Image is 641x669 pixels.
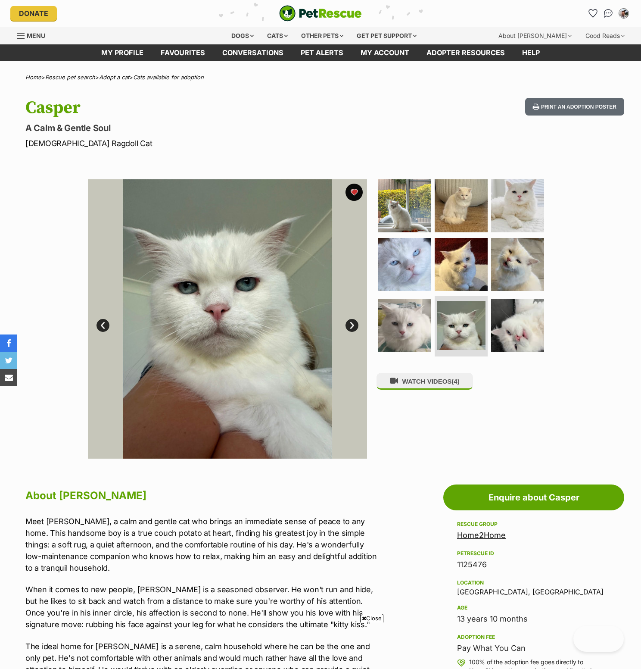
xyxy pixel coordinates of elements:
div: 1125476 [457,559,610,571]
img: Photo of Casper [378,238,431,291]
img: chat-41dd97257d64d25036548639549fe6c8038ab92f7586957e7f3b1b290dea8141.svg [604,9,613,18]
a: Menu [17,27,51,43]
h1: Casper [25,98,390,118]
img: Joshua Hewitt profile pic [619,9,628,18]
div: Cats [261,27,294,44]
img: Photo of Casper [491,179,544,232]
img: Photo of Casper [491,238,544,291]
a: Conversations [601,6,615,20]
img: Photo of Casper [435,238,488,291]
a: Favourites [586,6,600,20]
a: Help [513,44,548,61]
a: conversations [214,44,292,61]
ul: Account quick links [586,6,631,20]
span: Menu [27,32,45,39]
img: logo-cat-932fe2b9b8326f06289b0f2fb663e598f794de774fb13d1741a6617ecf9a85b4.svg [279,5,362,22]
img: Photo of Casper [378,179,431,232]
a: Home2Home [457,531,506,540]
a: Adopter resources [418,44,513,61]
a: Cats available for adoption [133,74,204,81]
p: When it comes to new people, [PERSON_NAME] is a seasoned observer. He won't run and hide, but he ... [25,584,381,630]
h2: About [PERSON_NAME] [25,486,381,505]
div: Location [457,579,610,586]
a: Home [25,74,41,81]
span: Close [360,614,383,622]
a: Next [345,319,358,332]
div: PetRescue ID [457,550,610,557]
button: favourite [345,184,363,201]
img: Photo of Casper [88,179,367,459]
img: Photo of Casper [435,179,488,232]
button: My account [617,6,631,20]
img: Photo of Casper [378,299,431,352]
div: Good Reads [579,27,631,44]
a: Donate [10,6,57,21]
p: A Calm & Gentle Soul [25,122,390,134]
div: > > > [4,74,637,81]
img: Photo of Casper [437,301,485,350]
a: Pet alerts [292,44,352,61]
span: (4) [451,378,459,385]
div: Adoption fee [457,634,610,641]
img: Photo of Casper [491,299,544,352]
div: [GEOGRAPHIC_DATA], [GEOGRAPHIC_DATA] [457,578,610,596]
div: Other pets [295,27,349,44]
a: Enquire about Casper [443,485,624,510]
div: 13 years 10 months [457,613,610,625]
a: Adopt a cat [99,74,129,81]
p: Meet [PERSON_NAME], a calm and gentle cat who brings an immediate sense of peace to any home. Thi... [25,516,381,574]
button: WATCH VIDEOS(4) [377,373,473,390]
div: Age [457,604,610,611]
a: My profile [93,44,152,61]
div: Rescue group [457,521,610,528]
div: Get pet support [351,27,423,44]
button: Print an adoption poster [525,98,624,116]
div: Dogs [225,27,260,44]
div: About [PERSON_NAME] [492,27,578,44]
iframe: Help Scout Beacon - Open [573,626,624,652]
div: Pay What You Can [457,642,610,654]
a: Prev [96,319,109,332]
p: [DEMOGRAPHIC_DATA] Ragdoll Cat [25,138,390,149]
iframe: Advertisement [164,626,477,665]
a: PetRescue [279,5,362,22]
a: Rescue pet search [45,74,95,81]
a: Favourites [152,44,214,61]
a: My account [352,44,418,61]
